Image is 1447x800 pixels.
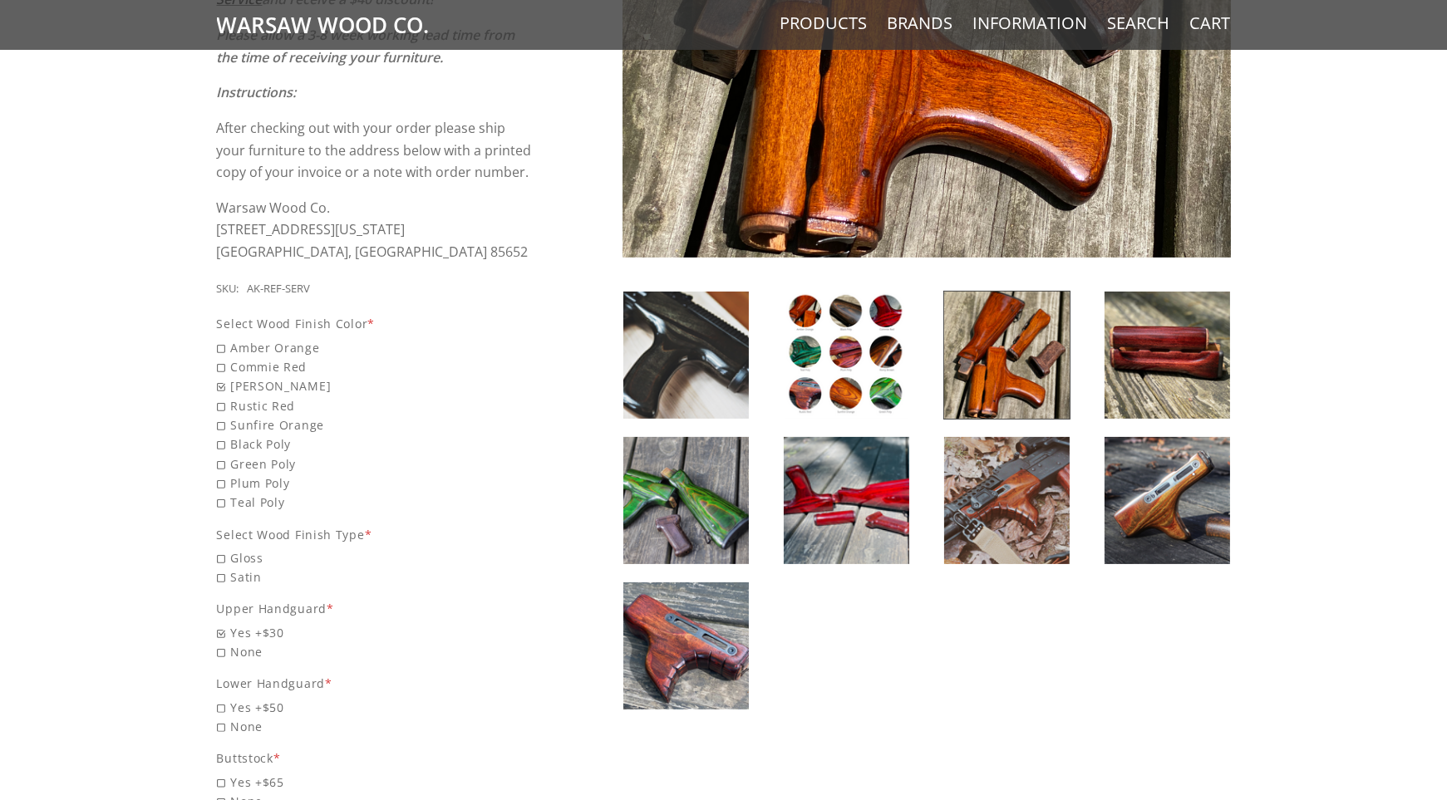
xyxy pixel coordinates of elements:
[217,717,535,736] span: None
[217,434,535,454] span: Black Poly
[217,314,535,333] div: Select Wood Finish Color
[248,280,311,298] div: AK-REF-SERV
[217,280,239,298] div: SKU:
[623,292,749,419] img: AK Wood Refinishing Service
[1108,12,1170,34] a: Search
[973,12,1088,34] a: Information
[217,415,535,434] span: Sunfire Orange
[217,454,535,474] span: Green Poly
[217,220,406,238] span: [STREET_ADDRESS][US_STATE]
[217,525,535,544] div: Select Wood Finish Type
[217,599,535,618] div: Upper Handguard
[1105,292,1230,419] img: AK Wood Refinishing Service
[217,199,331,217] span: Warsaw Wood Co.
[217,567,535,587] span: Satin
[217,548,535,567] span: Gloss
[888,12,953,34] a: Brands
[784,437,909,564] img: AK Wood Refinishing Service
[217,493,535,512] span: Teal Poly
[217,698,535,717] span: Yes +$50
[623,582,749,709] img: AK Wood Refinishing Service
[623,437,749,564] img: AK Wood Refinishing Service
[217,376,535,395] span: [PERSON_NAME]
[217,773,535,792] span: Yes +$65
[217,338,535,357] span: Amber Orange
[1190,12,1231,34] a: Cart
[217,674,535,693] div: Lower Handguard
[217,748,535,768] div: Buttstock
[944,437,1070,564] img: AK Wood Refinishing Service
[217,623,535,642] span: Yes +$30
[217,642,535,661] span: None
[1105,437,1230,564] img: AK Wood Refinishing Service
[944,292,1070,419] img: AK Wood Refinishing Service
[217,243,529,261] span: [GEOGRAPHIC_DATA], [GEOGRAPHIC_DATA] 85652
[217,396,535,415] span: Rustic Red
[784,292,909,419] img: AK Wood Refinishing Service
[217,474,535,493] span: Plum Poly
[780,12,868,34] a: Products
[217,117,535,184] p: After checking out with your order please ship your furniture to the address below with a printed...
[217,26,515,66] em: Please allow a 3-8 week working lead time from the time of receiving your furniture.
[217,357,535,376] span: Commie Red
[217,83,297,101] em: Instructions:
